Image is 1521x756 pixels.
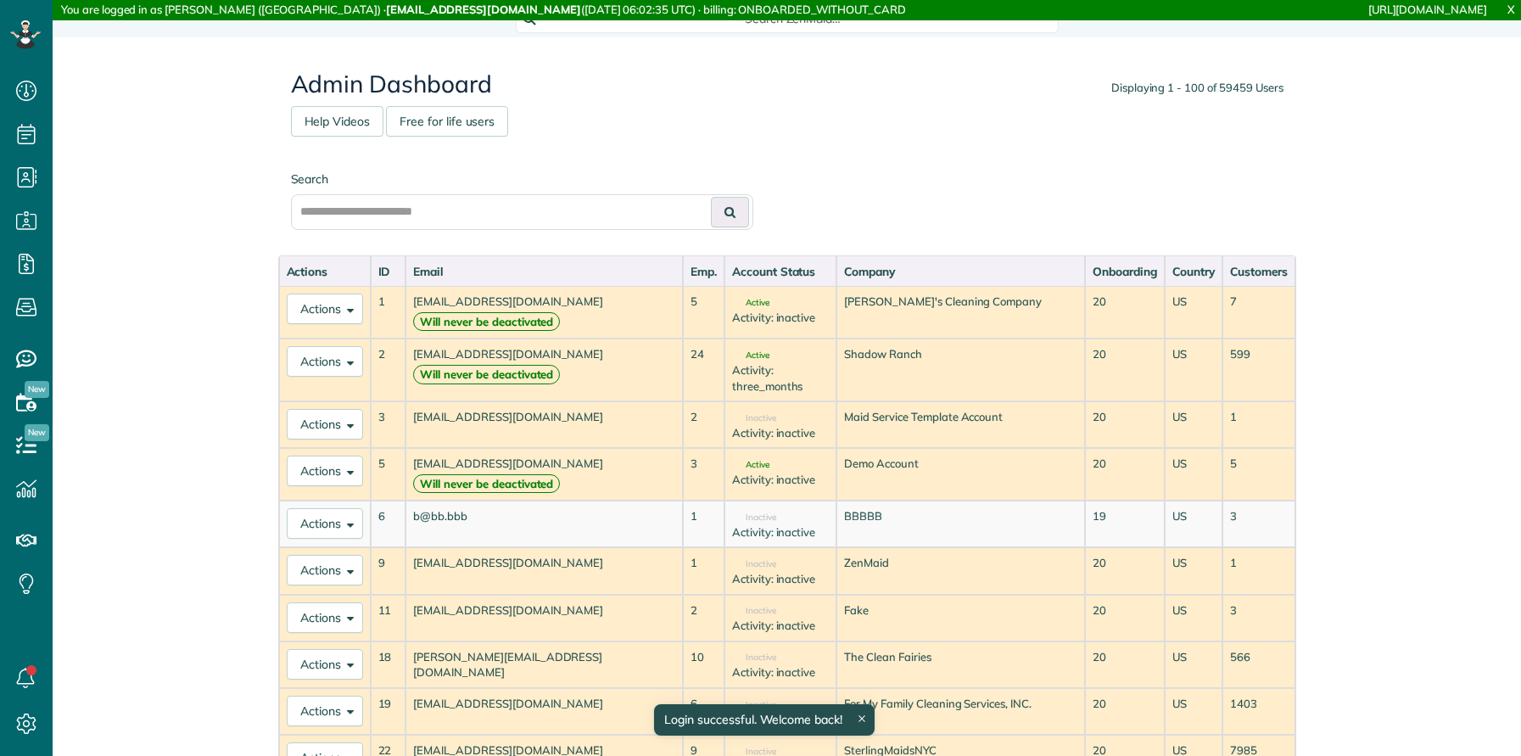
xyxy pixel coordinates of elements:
td: ZenMaid [836,547,1085,594]
td: US [1165,286,1222,339]
td: US [1165,595,1222,641]
td: 599 [1222,339,1295,401]
td: 6 [371,501,406,547]
div: Customers [1230,263,1288,280]
div: Activity: inactive [732,425,829,441]
td: 3 [1222,595,1295,641]
td: 3 [683,448,724,501]
div: Activity: inactive [732,664,829,680]
div: Login successful. Welcome back! [654,704,875,736]
td: 1403 [1222,688,1295,735]
td: 1 [371,286,406,339]
td: 1 [1222,547,1295,594]
td: US [1165,339,1222,401]
span: Inactive [732,560,776,568]
strong: Will never be deactivated [413,365,560,384]
td: 20 [1085,339,1165,401]
td: 566 [1222,641,1295,688]
td: Shadow Ranch [836,339,1085,401]
strong: Will never be deactivated [413,474,560,494]
span: Active [732,299,769,307]
label: Search [291,171,753,188]
td: US [1165,688,1222,735]
span: Active [732,351,769,360]
td: b@bb.bbb [405,501,683,547]
span: Inactive [732,513,776,522]
div: ID [378,263,399,280]
div: Activity: inactive [732,618,829,634]
td: 5 [371,448,406,501]
td: US [1165,641,1222,688]
span: New [25,424,49,441]
td: 2 [683,595,724,641]
td: 1 [1222,401,1295,448]
div: Actions [287,263,363,280]
td: 5 [1222,448,1295,501]
div: Company [844,263,1077,280]
td: BBBBB [836,501,1085,547]
td: 20 [1085,286,1165,339]
div: Activity: inactive [732,310,829,326]
td: [EMAIL_ADDRESS][DOMAIN_NAME] [405,339,683,401]
strong: [EMAIL_ADDRESS][DOMAIN_NAME] [386,3,581,16]
td: Fake [836,595,1085,641]
td: 20 [1085,595,1165,641]
button: Actions [287,602,363,633]
td: 1 [683,501,724,547]
td: [PERSON_NAME]'s Cleaning Company [836,286,1085,339]
span: Inactive [732,701,776,709]
td: 2 [371,339,406,401]
td: US [1165,501,1222,547]
td: 10 [683,641,724,688]
a: Help Videos [291,106,384,137]
span: Active [732,461,769,469]
td: [EMAIL_ADDRESS][DOMAIN_NAME] [405,286,683,339]
td: 20 [1085,547,1165,594]
td: 1 [683,547,724,594]
td: US [1165,547,1222,594]
button: Actions [287,346,363,377]
td: 20 [1085,688,1165,735]
td: [EMAIL_ADDRESS][DOMAIN_NAME] [405,595,683,641]
div: Activity: inactive [732,472,829,488]
span: Inactive [732,748,776,756]
div: Emp. [691,263,717,280]
td: 7 [1222,286,1295,339]
td: US [1165,448,1222,501]
td: The Clean Fairies [836,641,1085,688]
td: 5 [683,286,724,339]
div: Country [1172,263,1215,280]
button: Actions [287,409,363,440]
button: Actions [287,555,363,585]
span: Inactive [732,607,776,615]
div: Email [413,263,675,280]
button: Actions [287,649,363,680]
td: 3 [1222,501,1295,547]
td: US [1165,401,1222,448]
td: 6 [683,688,724,735]
td: 11 [371,595,406,641]
td: 20 [1085,401,1165,448]
td: 19 [371,688,406,735]
span: New [25,381,49,398]
td: 24 [683,339,724,401]
td: [EMAIL_ADDRESS][DOMAIN_NAME] [405,448,683,501]
div: Activity: inactive [732,524,829,540]
td: Maid Service Template Account [836,401,1085,448]
div: Activity: inactive [732,571,829,587]
span: Inactive [732,414,776,423]
div: Displaying 1 - 100 of 59459 Users [1111,80,1283,96]
span: Inactive [732,653,776,662]
button: Actions [287,508,363,539]
button: Actions [287,294,363,324]
h2: Admin Dashboard [291,71,1283,98]
a: Free for life users [386,106,508,137]
td: For My Family Cleaning Services, INC. [836,688,1085,735]
td: [EMAIL_ADDRESS][DOMAIN_NAME] [405,688,683,735]
button: Actions [287,456,363,486]
td: [EMAIL_ADDRESS][DOMAIN_NAME] [405,401,683,448]
td: Demo Account [836,448,1085,501]
a: [URL][DOMAIN_NAME] [1368,3,1487,16]
td: 3 [371,401,406,448]
td: 19 [1085,501,1165,547]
